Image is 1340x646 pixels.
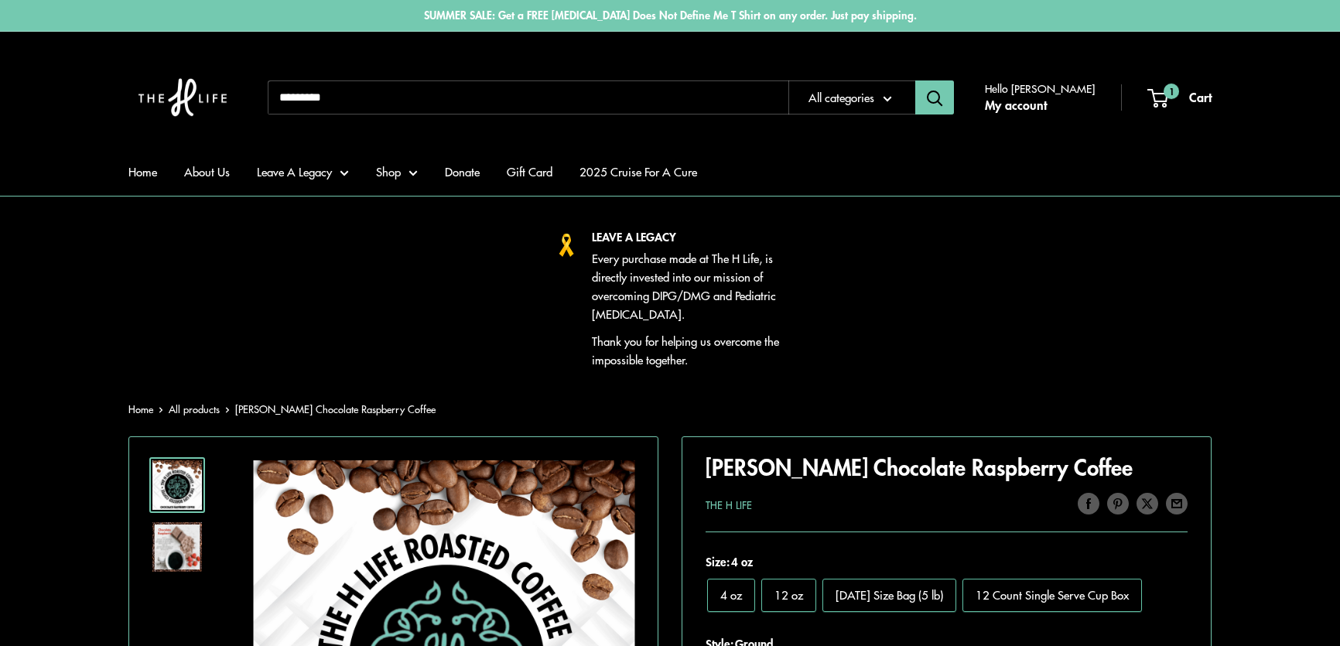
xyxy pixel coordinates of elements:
[128,400,436,419] nav: Breadcrumb
[1107,491,1129,514] a: Pin on Pinterest
[169,402,220,416] a: All products
[1149,86,1212,109] a: 1 Cart
[128,402,153,416] a: Home
[822,579,956,612] label: Monday Size Bag (5 lb)
[720,586,742,603] span: 4 oz
[579,161,697,183] a: 2025 Cruise For A Cure
[962,579,1142,612] label: 12 Count Single Serve Cup Box
[761,579,816,612] label: 12 oz
[592,249,785,323] p: Every purchase made at The H Life, is directly invested into our mission of overcoming DIPG/DMG a...
[1189,87,1212,106] span: Cart
[1137,491,1158,514] a: Tweet on Twitter
[707,579,755,612] label: 4 oz
[976,586,1129,603] span: 12 Count Single Serve Cup Box
[152,460,202,510] img: Chocolate Raspberry Coffee
[257,161,349,183] a: Leave A Legacy
[706,551,1188,573] span: Size:
[1166,491,1188,514] a: Share by email
[152,522,202,572] img: Chocolate Raspberry Coffee
[1078,491,1099,514] a: Share on Facebook
[985,94,1047,117] a: My account
[507,161,552,183] a: Gift Card
[128,47,237,148] img: The H Life
[985,78,1095,98] span: Hello [PERSON_NAME]
[592,227,785,246] p: LEAVE A LEGACY
[774,586,803,603] span: 12 oz
[376,161,418,183] a: Shop
[592,332,785,369] p: Thank you for helping us overcome the impossible together.
[730,553,753,570] span: 4 oz
[706,497,752,512] a: The H Life
[184,161,230,183] a: About Us
[268,80,788,115] input: Search...
[915,80,954,115] button: Search
[235,402,436,416] span: [PERSON_NAME] Chocolate Raspberry Coffee
[706,452,1188,483] h1: [PERSON_NAME] Chocolate Raspberry Coffee
[445,161,480,183] a: Donate
[836,586,943,603] span: [DATE] Size Bag (5 lb)
[1164,84,1179,99] span: 1
[128,161,157,183] a: Home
